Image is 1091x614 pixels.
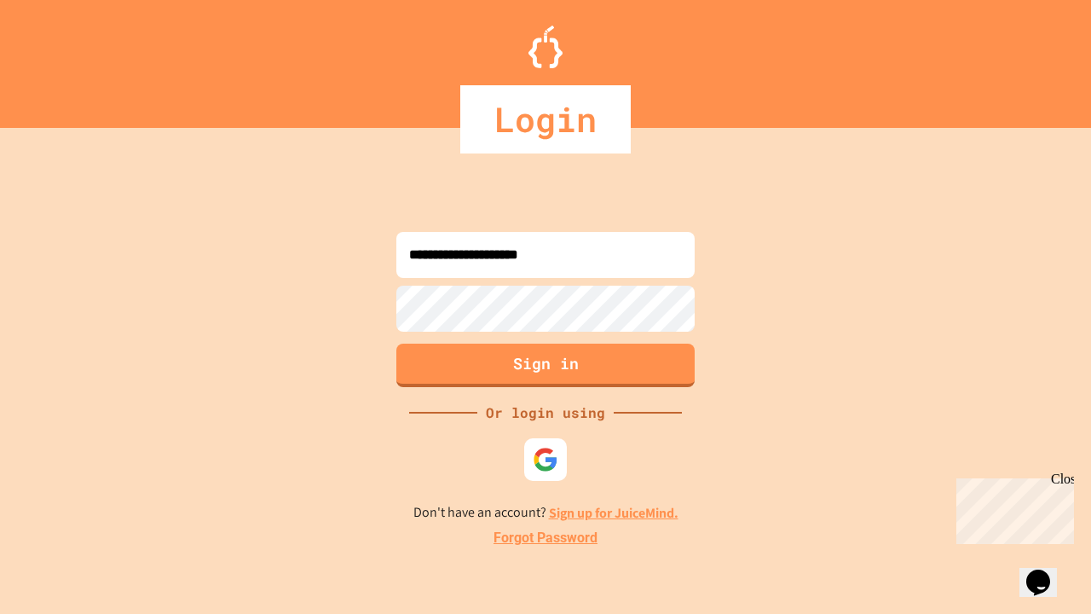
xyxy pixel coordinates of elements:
img: google-icon.svg [533,447,558,472]
a: Forgot Password [494,528,597,548]
iframe: chat widget [950,472,1074,544]
div: Login [460,85,631,153]
button: Sign in [396,344,695,387]
a: Sign up for JuiceMind. [549,504,678,522]
iframe: chat widget [1019,546,1074,597]
div: Chat with us now!Close [7,7,118,108]
img: Logo.svg [528,26,563,68]
div: Or login using [477,403,614,423]
p: Don't have an account? [413,502,678,524]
